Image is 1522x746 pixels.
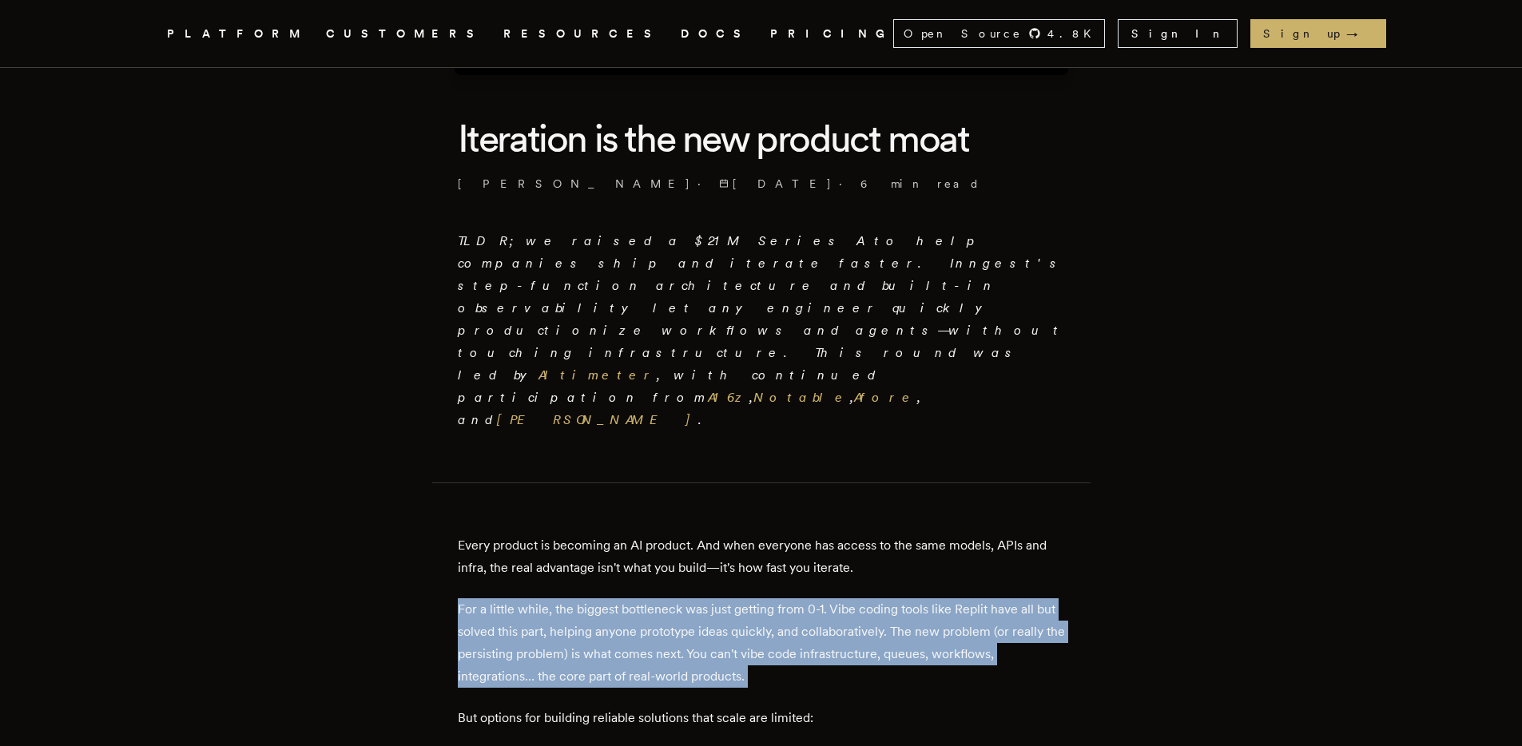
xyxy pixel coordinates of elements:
[854,390,917,405] a: Afore
[708,390,749,405] a: A16z
[1250,19,1386,48] a: Sign up
[326,24,484,44] a: CUSTOMERS
[458,176,691,192] a: [PERSON_NAME]
[860,176,980,192] span: 6 min read
[538,367,657,383] a: Altimeter
[458,233,1065,427] em: TLDR; we raised a $21M Series A to help companies ship and iterate faster. Inngest's step-functio...
[503,24,662,44] button: RESOURCES
[497,412,698,427] a: [PERSON_NAME]
[1118,19,1238,48] a: Sign In
[458,176,1065,192] p: · ·
[167,24,307,44] button: PLATFORM
[458,598,1065,688] p: For a little while, the biggest bottleneck was just getting from 0-1. Vibe coding tools like Repl...
[458,534,1065,579] p: Every product is becoming an AI product. And when everyone has access to the same models, APIs an...
[719,176,833,192] span: [DATE]
[458,707,1065,729] p: But options for building reliable solutions that scale are limited:
[753,390,850,405] a: Notable
[904,26,1022,42] span: Open Source
[1047,26,1101,42] span: 4.8 K
[770,24,893,44] a: PRICING
[681,24,751,44] a: DOCS
[458,113,1065,163] h1: Iteration is the new product moat
[1346,26,1373,42] span: →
